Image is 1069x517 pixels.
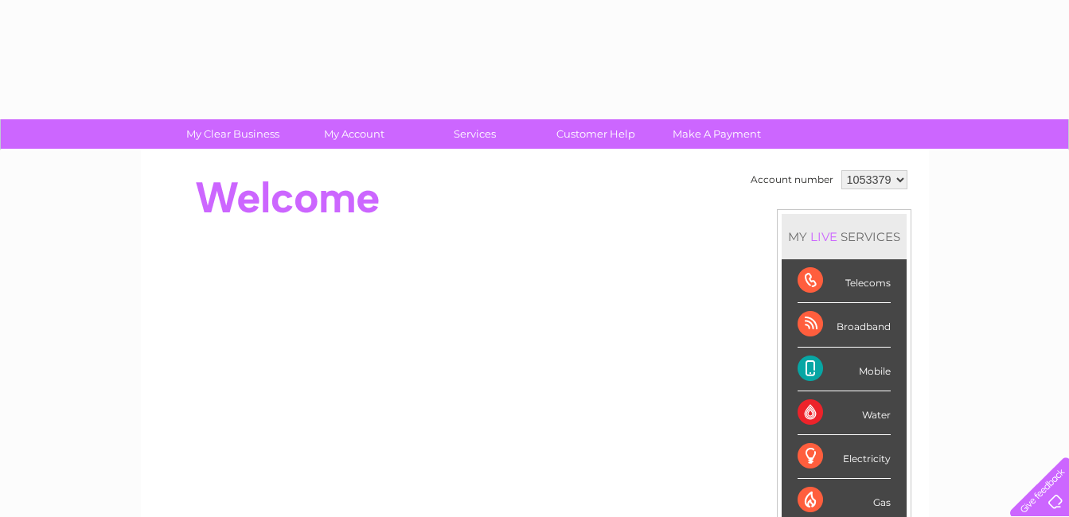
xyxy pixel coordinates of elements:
div: MY SERVICES [782,214,907,259]
a: Customer Help [530,119,661,149]
td: Account number [747,166,837,193]
div: Mobile [798,348,891,391]
div: Broadband [798,303,891,347]
div: Electricity [798,435,891,479]
div: Water [798,391,891,435]
div: LIVE [807,229,841,244]
a: Make A Payment [651,119,782,149]
a: My Account [288,119,419,149]
a: Services [409,119,540,149]
div: Telecoms [798,259,891,303]
a: My Clear Business [167,119,298,149]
